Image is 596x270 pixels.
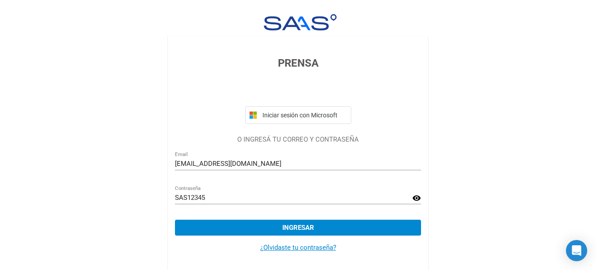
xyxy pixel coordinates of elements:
[260,244,336,251] a: ¿Olvidaste tu contraseña?
[282,224,314,232] span: Ingresar
[245,106,351,124] button: Iniciar sesión con Microsoft
[261,112,347,119] span: Iniciar sesión con Microsoft
[566,240,587,261] div: Open Intercom Messenger
[175,135,421,145] p: O INGRESÁ TU CORREO Y CONTRASEÑA
[175,220,421,236] button: Ingresar
[175,55,421,71] h3: PRENSA
[241,81,356,100] iframe: Botón Iniciar sesión con Google
[412,193,421,203] mat-icon: visibility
